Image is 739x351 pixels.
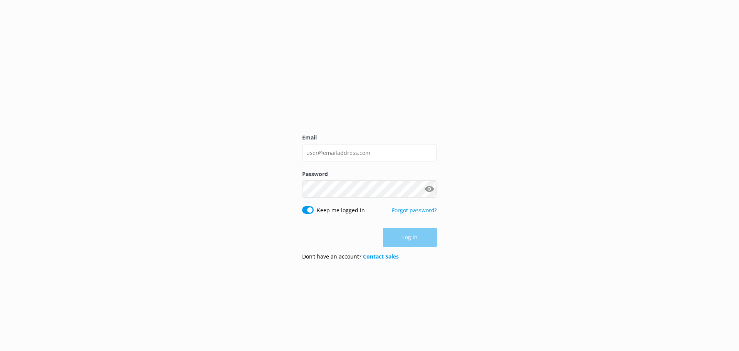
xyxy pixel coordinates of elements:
input: user@emailaddress.com [302,144,437,161]
button: Show password [421,181,437,197]
label: Password [302,170,437,178]
a: Contact Sales [363,253,399,260]
p: Don’t have an account? [302,252,399,261]
label: Email [302,133,437,142]
label: Keep me logged in [317,206,365,215]
a: Forgot password? [392,207,437,214]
